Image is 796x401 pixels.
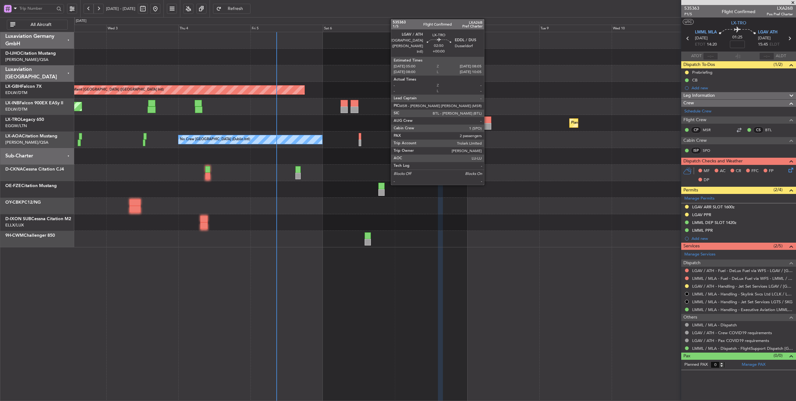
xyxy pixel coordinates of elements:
a: LGAV / ATH - Fuel - DeLux Fuel via WFS - LGAV / [GEOGRAPHIC_DATA] [692,268,793,273]
a: Schedule Crew [684,108,711,115]
input: Trip Number [19,4,55,13]
span: (2/5) [774,243,783,249]
span: Permits [683,187,698,194]
span: FFC [751,168,759,174]
span: D-IXON SUB [5,217,31,221]
span: [DATE] - [DATE] [106,6,135,12]
span: Others [683,314,697,321]
div: Tue 9 [539,25,611,32]
a: [PERSON_NAME]/QSA [5,57,48,62]
span: FP [769,168,774,174]
div: Wed 3 [106,25,178,32]
span: Refresh [223,7,248,11]
span: 14:20 [707,42,717,48]
div: CP [691,126,701,133]
a: LMML / MLA - Handling - Skylink Svcs Ltd LCLK / LCA [692,291,793,297]
a: LMML / MLA - Dispatch - FlightSupport Dispatch [GEOGRAPHIC_DATA] [692,346,793,351]
span: Crew [683,100,694,107]
a: Manage Services [684,251,716,258]
div: Flight Confirmed [722,8,755,15]
span: 9H-CWM [5,233,24,238]
a: [PERSON_NAME]/QSA [5,140,48,145]
span: LX-INB [5,101,19,105]
a: Manage Permits [684,196,715,202]
span: Pos Pref Charter [767,12,793,17]
div: Prebriefing [692,70,712,75]
span: (0/0) [774,352,783,359]
span: LX-GBH [5,84,21,89]
a: LX-TROLegacy 650 [5,117,44,122]
span: LXA26B [767,5,793,12]
a: LMML / MLA - Handling - Executive Aviation LMML / MLA [692,307,793,312]
div: LGAV ARR SLOT 1600z [692,204,735,210]
span: Leg Information [683,92,715,99]
span: ATOT [691,53,701,59]
span: CR [736,168,741,174]
button: UTC [683,19,694,25]
span: LX-TRO [5,117,21,122]
span: Dispatch Checks and Weather [683,158,743,165]
a: ELLX/LUX [5,222,24,228]
span: Dispatch To-Dos [683,61,715,68]
input: --:-- [703,52,718,60]
a: Manage PAX [742,362,765,368]
span: (2/4) [774,186,783,193]
a: LMML / MLA - Handling - Jet Set Services LGTS / SKG [692,299,793,304]
a: D-IXON SUBCessna Citation M2 [5,217,71,221]
span: (1/2) [774,61,783,68]
div: LGAV PPR [692,212,711,217]
span: 535363 [684,5,699,12]
a: OE-FZECitation Mustang [5,184,57,188]
span: All Aircraft [17,22,66,27]
div: LMML PPR [692,228,713,233]
a: OY-CBKPC12/NG [5,200,41,205]
div: CB [692,77,697,83]
span: DP [704,177,709,183]
span: Dispatch [683,260,701,267]
span: P1/5 [684,12,699,17]
a: LGAV / ATH - Pax COVID19 requirements [692,338,769,343]
a: LGAV / ATH - Crew COVID19 requirements [692,330,772,335]
span: Cabin Crew [683,137,707,144]
div: Sun 7 [395,25,467,32]
span: MF [704,168,710,174]
button: All Aircraft [7,20,68,30]
span: ALDT [776,53,786,59]
div: No Crew [GEOGRAPHIC_DATA] (Dublin Intl) [180,135,250,144]
span: LGAV ATH [758,29,778,36]
a: D-CKNACessna Citation CJ4 [5,167,64,171]
span: [DATE] [758,35,771,42]
a: LX-INBFalcon 900EX EASy II [5,101,63,105]
div: Fri 5 [250,25,323,32]
span: Pax [683,353,690,360]
a: LMML / MLA - Dispatch [692,322,737,328]
div: Add new [692,236,793,241]
label: Planned PAX [684,362,708,368]
span: [DATE] [695,35,708,42]
a: D-IJHOCitation Mustang [5,51,56,56]
button: Refresh [213,4,250,14]
span: D-CKNA [5,167,23,171]
div: Mon 8 [467,25,539,32]
a: LMML / MLA - Fuel - DeLux Fuel via WFS - LMML / MLA [692,276,793,281]
a: BTL [765,127,779,133]
span: 15:45 [758,42,768,48]
span: ELDT [769,42,779,48]
div: Thu 4 [178,25,250,32]
span: LX-TRO [731,20,746,26]
a: MSR [703,127,717,133]
div: ISP [691,147,701,154]
div: LMML DEP SLOT 1420z [692,220,736,225]
span: LX-AOA [5,134,22,138]
span: Services [683,243,700,250]
span: ETOT [695,42,705,48]
div: [DATE] [76,18,86,24]
div: CS [753,126,764,133]
a: EDLW/DTM [5,106,27,112]
span: 01:25 [732,34,742,41]
a: LX-AOACitation Mustang [5,134,57,138]
div: Planned Maint Dusseldorf [571,118,612,128]
span: D-IJHO [5,51,20,56]
a: LGAV / ATH - Handling - Jet Set Services LGAV / [GEOGRAPHIC_DATA] [692,284,793,289]
a: 9H-CWMChallenger 850 [5,233,55,238]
